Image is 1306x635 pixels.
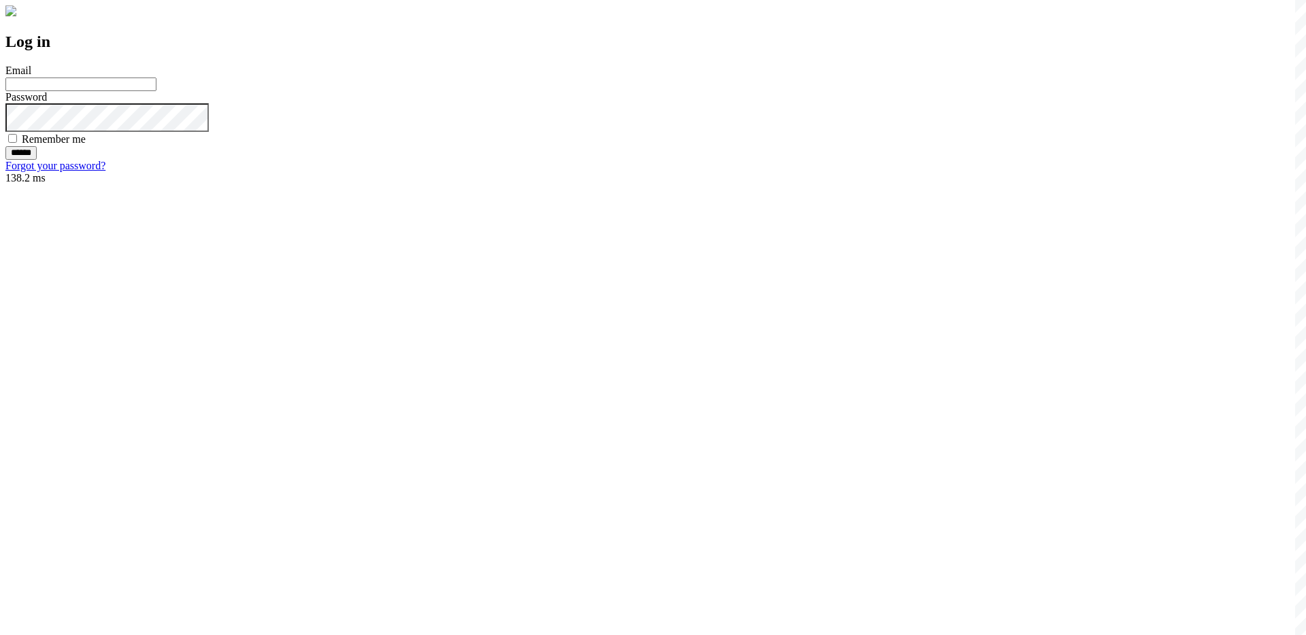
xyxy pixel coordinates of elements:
[33,172,46,184] span: ms
[5,65,31,76] label: Email
[5,160,105,171] a: Forgot your password?
[5,33,1301,51] h2: Log in
[5,5,16,16] img: logo-4e3dc11c47720685a147b03b5a06dd966a58ff35d612b21f08c02c0306f2b779.png
[5,91,47,103] label: Password
[5,172,30,184] span: 138.2
[22,133,86,145] label: Remember me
